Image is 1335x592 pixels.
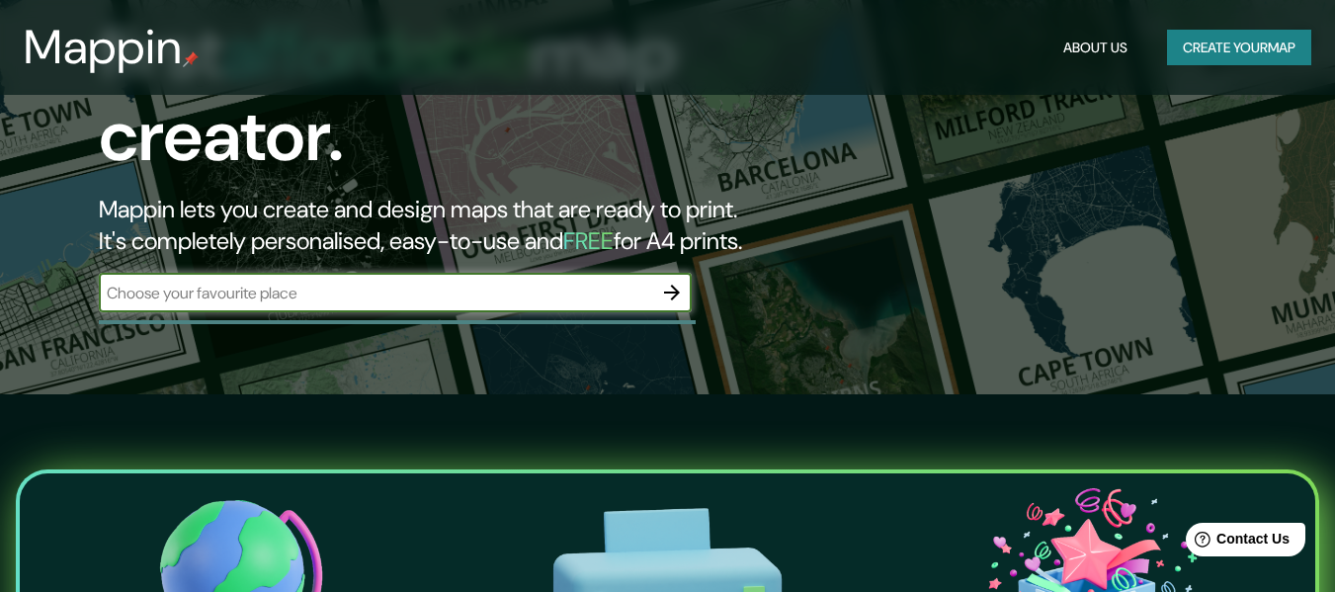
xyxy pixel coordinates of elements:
button: Create yourmap [1167,30,1311,66]
iframe: Help widget launcher [1159,515,1313,570]
button: About Us [1055,30,1135,66]
h2: Mappin lets you create and design maps that are ready to print. It's completely personalised, eas... [99,194,767,257]
h3: Mappin [24,20,183,75]
input: Choose your favourite place [99,282,652,304]
img: mappin-pin [183,51,199,67]
h5: FREE [563,225,614,256]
